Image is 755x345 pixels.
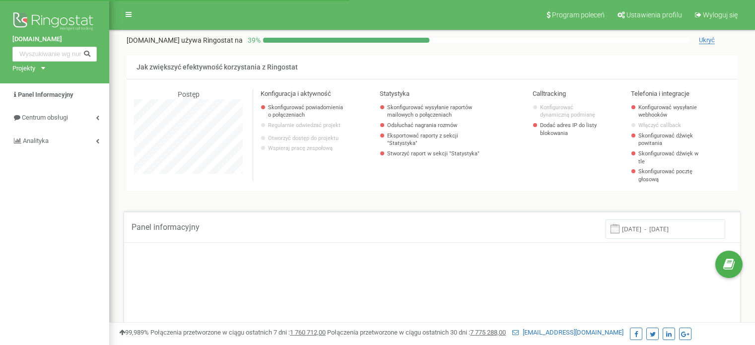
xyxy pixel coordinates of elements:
[387,122,487,130] a: Odsłuchać nagrania rozmów
[638,168,699,183] a: Skonfigurować pocztę głosową
[703,11,738,19] span: Wyloguj się
[552,11,605,19] span: Program poleceń
[268,122,344,130] p: Regularnie odwiedzać projekt
[699,36,715,44] span: Ukryć
[387,104,487,119] a: Skonfigurować wysyłanie raportów mailowych o połączeniach
[22,114,68,121] span: Centrum obsługi
[638,104,699,119] a: Konfigurować wysyłanie webhooków
[12,64,35,73] div: Projekty
[631,90,689,97] span: Telefonia i integracje
[243,35,263,45] p: 39 %
[178,90,200,98] span: Postęp
[150,329,326,336] span: Połączenia przetworzone w ciągu ostatnich 7 dni :
[387,132,487,147] a: Eksportować raporty z sekcji "Statystyka"
[638,150,699,165] a: Skonfigurować dźwięk w tle
[327,329,506,336] span: Połączenia przetworzone w ciągu ostatnich 30 dni :
[12,47,97,62] input: Wyszukiwanie wg numeru
[127,35,243,45] p: [DOMAIN_NAME]
[12,10,97,35] img: Ringostat logo
[268,104,344,119] a: Skonfigurować powiadomienia o połączeniach
[626,11,682,19] span: Ustawienia profilu
[181,36,243,44] span: używa Ringostat na
[261,90,331,97] span: Konfiguracja i aktywność
[533,90,566,97] span: Calltracking
[119,329,149,336] span: 99,989%
[540,104,602,119] a: Konfigurować dynamiczną podmianę
[132,222,200,232] span: Panel informacyjny
[137,63,298,71] span: Jak zwiększyć efektywność korzystania z Ringostat
[638,122,699,130] a: Włączyć callback
[23,137,49,144] span: Analityka
[638,132,699,147] a: Skonfigurować dźwięk powitania
[290,329,326,336] u: 1 760 712,00
[12,35,97,44] a: [DOMAIN_NAME]
[470,329,506,336] u: 7 775 288,00
[268,135,344,142] a: Otworzyć dostęp do projektu
[387,150,487,158] a: Stworzyć raport w sekcji "Statystyka"
[268,144,344,152] p: Wspieraj pracę zespołową
[18,91,73,98] span: Panel Informacyjny
[380,90,410,97] span: Statystyka
[540,122,602,137] a: Dodać adres IP do listy blokowania
[512,329,623,336] a: [EMAIL_ADDRESS][DOMAIN_NAME]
